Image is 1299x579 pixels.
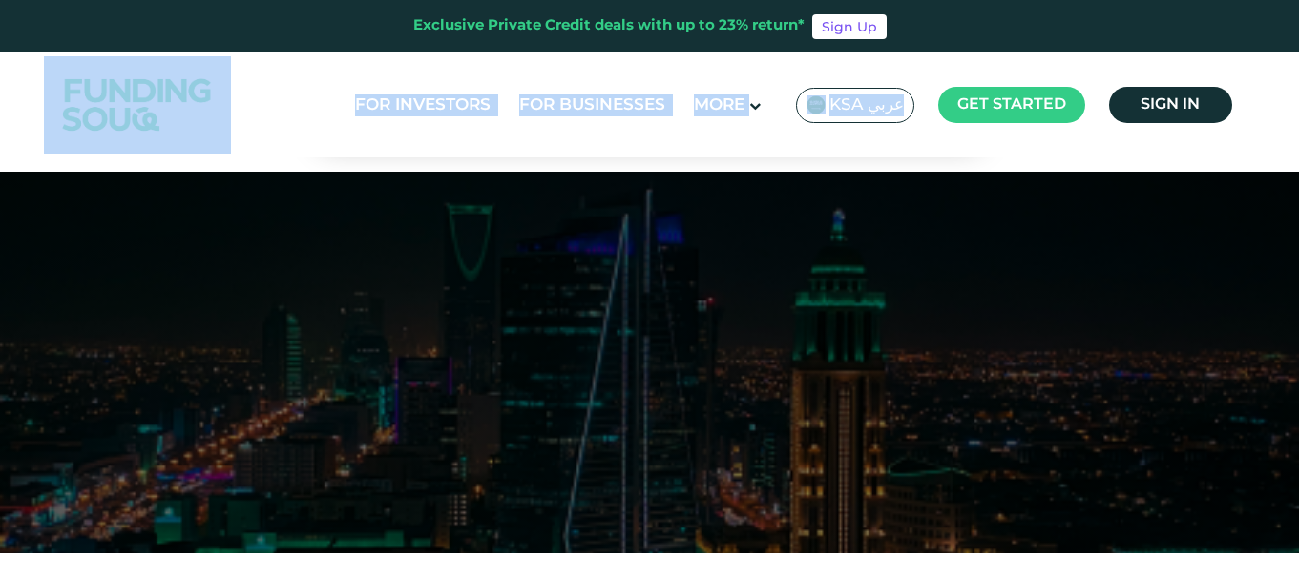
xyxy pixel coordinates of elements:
img: SA Flag [807,95,826,114]
span: Sign in [1141,97,1200,112]
a: Sign in [1109,87,1232,123]
span: Get started [957,97,1066,112]
a: For Investors [350,90,495,121]
span: KSA عربي [829,94,904,116]
a: Sign Up [812,14,887,39]
span: More [694,97,744,114]
img: Logo [44,56,231,153]
div: Exclusive Private Credit deals with up to 23% return* [413,15,805,37]
a: For Businesses [514,90,670,121]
